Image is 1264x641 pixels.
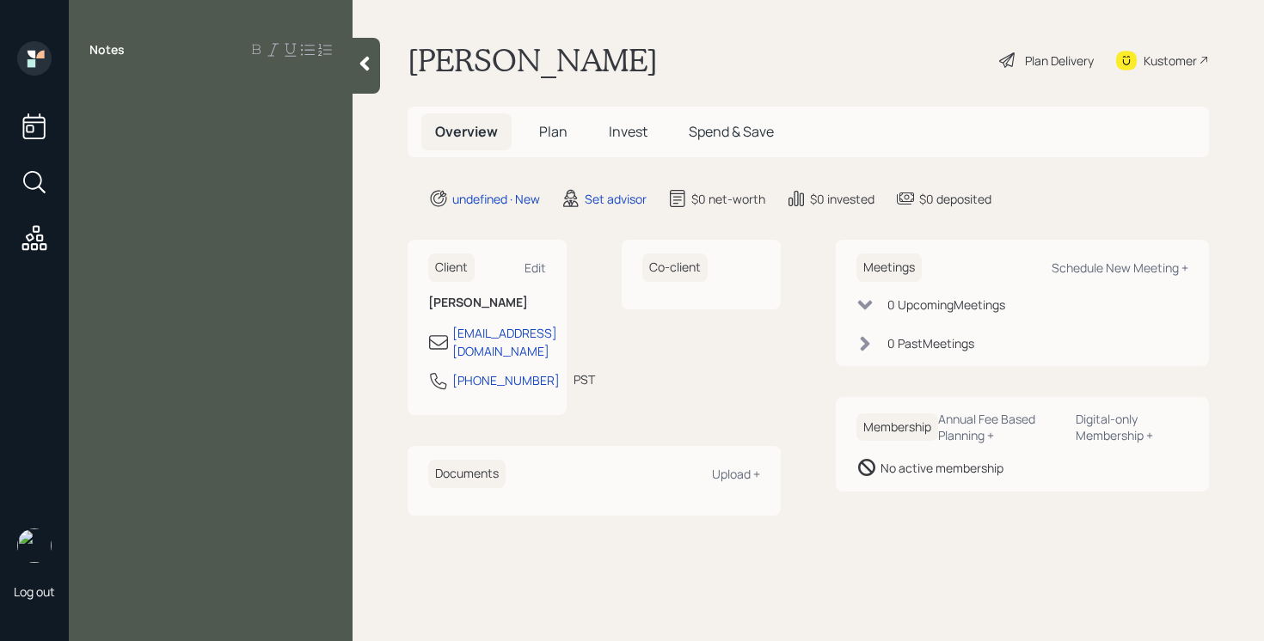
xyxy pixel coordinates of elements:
[642,253,708,282] h6: Co-client
[14,583,55,600] div: Log out
[689,122,774,141] span: Spend & Save
[1076,411,1188,443] div: Digital-only Membership +
[17,528,52,563] img: retirable_logo.png
[574,370,595,388] div: PST
[1052,259,1188,276] div: Schedule New Meeting +
[452,190,540,208] div: undefined · New
[452,371,560,389] div: [PHONE_NUMBER]
[452,324,557,360] div: [EMAIL_ADDRESS][DOMAIN_NAME]
[428,253,475,282] h6: Client
[810,190,874,208] div: $0 invested
[585,190,647,208] div: Set advisor
[887,334,974,352] div: 0 Past Meeting s
[428,296,546,310] h6: [PERSON_NAME]
[89,41,125,58] label: Notes
[1025,52,1094,70] div: Plan Delivery
[712,466,760,482] div: Upload +
[428,460,506,488] h6: Documents
[887,296,1005,314] div: 0 Upcoming Meeting s
[435,122,498,141] span: Overview
[938,411,1062,443] div: Annual Fee Based Planning +
[539,122,568,141] span: Plan
[1144,52,1197,70] div: Kustomer
[856,253,922,282] h6: Meetings
[881,459,1003,477] div: No active membership
[525,259,546,276] div: Edit
[691,190,765,208] div: $0 net-worth
[856,413,938,442] h6: Membership
[919,190,991,208] div: $0 deposited
[609,122,647,141] span: Invest
[408,41,658,79] h1: [PERSON_NAME]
